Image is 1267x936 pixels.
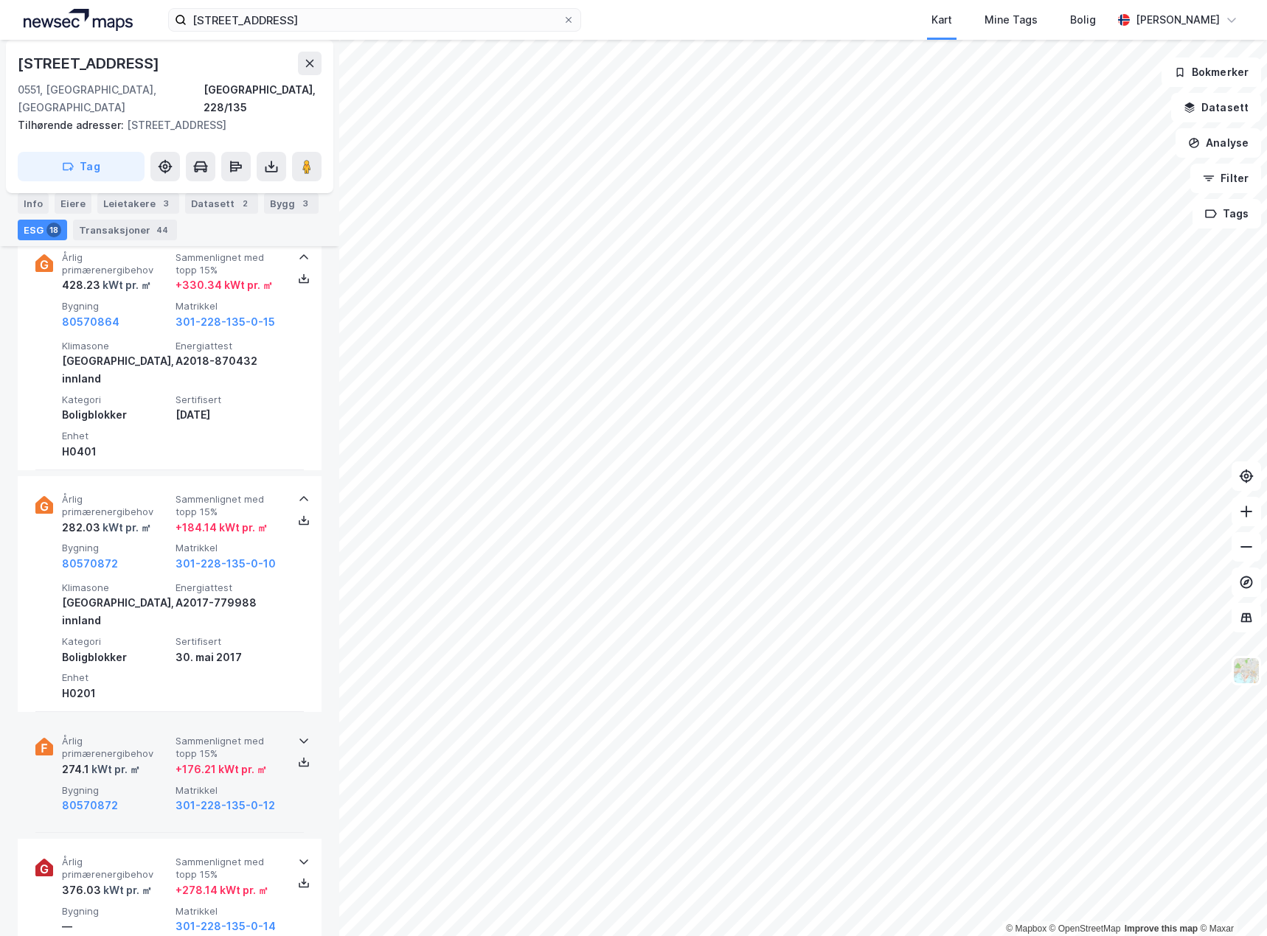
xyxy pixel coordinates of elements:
button: 301-228-135-0-14 [176,918,276,935]
span: Årlig primærenergibehov [62,251,170,277]
div: [STREET_ADDRESS] [18,116,310,134]
div: 0551, [GEOGRAPHIC_DATA], [GEOGRAPHIC_DATA] [18,81,204,116]
img: logo.a4113a55bc3d86da70a041830d287a7e.svg [24,9,133,31]
img: Z [1232,657,1260,685]
span: Matrikkel [176,905,283,918]
div: [GEOGRAPHIC_DATA], innland [62,352,170,388]
div: Info [18,193,49,214]
span: Matrikkel [176,542,283,554]
span: Bygning [62,784,170,797]
div: Bygg [264,193,319,214]
button: Tags [1193,199,1261,228]
span: Energiattest [176,340,283,352]
button: 301-228-135-0-15 [176,313,275,331]
span: Klimasone [62,581,170,594]
div: 3 [159,196,173,211]
div: Transaksjoner [73,220,177,240]
button: 301-228-135-0-12 [176,797,275,814]
div: A2018-870432 [176,352,283,370]
span: Sammenlignet med topp 15% [176,493,283,519]
span: Kategori [62,635,170,648]
a: Improve this map [1125,923,1198,934]
span: Matrikkel [176,784,283,797]
div: — [62,918,170,935]
div: 30. mai 2017 [176,649,283,666]
span: Sammenlignet med topp 15% [176,856,283,881]
div: Boligblokker [62,406,170,424]
button: Analyse [1176,128,1261,158]
div: kWt pr. ㎡ [100,519,151,537]
span: Årlig primærenergibehov [62,735,170,761]
span: Sammenlignet med topp 15% [176,735,283,761]
span: Klimasone [62,340,170,352]
div: 282.03 [62,519,151,537]
div: 44 [153,223,171,237]
div: Leietakere [97,193,179,214]
div: 376.03 [62,881,152,899]
div: + 278.14 kWt pr. ㎡ [176,881,268,899]
input: Søk på adresse, matrikkel, gårdeiere, leietakere eller personer [187,9,563,31]
span: Sertifisert [176,394,283,406]
div: Datasett [185,193,258,214]
div: Boligblokker [62,649,170,666]
div: 18 [46,223,61,237]
div: Kontrollprogram for chat [1193,865,1267,936]
button: 301-228-135-0-10 [176,555,276,573]
span: Enhet [62,430,170,442]
div: + 330.34 kWt pr. ㎡ [176,276,273,294]
div: Bolig [1070,11,1096,29]
div: [DATE] [176,406,283,424]
button: 80570864 [62,313,119,331]
div: ESG [18,220,67,240]
span: Bygning [62,905,170,918]
button: Bokmerker [1162,57,1261,87]
div: A2017-779988 [176,594,283,612]
iframe: Chat Widget [1193,865,1267,936]
button: Filter [1190,164,1261,193]
button: Datasett [1171,93,1261,122]
span: Matrikkel [176,300,283,312]
span: Enhet [62,671,170,684]
div: kWt pr. ㎡ [89,761,140,778]
span: Bygning [62,300,170,312]
div: 3 [298,196,313,211]
div: kWt pr. ㎡ [101,881,152,899]
span: Tilhørende adresser: [18,119,127,131]
span: Energiattest [176,581,283,594]
div: H0201 [62,685,170,702]
span: Kategori [62,394,170,406]
div: Mine Tags [985,11,1038,29]
div: 2 [237,196,252,211]
a: OpenStreetMap [1049,923,1121,934]
span: Årlig primærenergibehov [62,856,170,881]
div: Eiere [55,193,91,214]
div: [GEOGRAPHIC_DATA], 228/135 [204,81,322,116]
div: + 184.14 kWt pr. ㎡ [176,519,268,537]
div: Kart [931,11,952,29]
span: Bygning [62,542,170,554]
div: 428.23 [62,276,151,294]
div: kWt pr. ㎡ [100,276,151,294]
div: 274.1 [62,761,140,778]
div: [STREET_ADDRESS] [18,52,162,75]
span: Sertifisert [176,635,283,648]
div: [GEOGRAPHIC_DATA], innland [62,594,170,629]
div: H0401 [62,443,170,461]
div: [PERSON_NAME] [1136,11,1220,29]
button: 80570872 [62,797,118,814]
span: Sammenlignet med topp 15% [176,251,283,277]
button: Tag [18,152,145,181]
a: Mapbox [1006,923,1046,934]
button: 80570872 [62,555,118,573]
div: + 176.21 kWt pr. ㎡ [176,761,267,778]
span: Årlig primærenergibehov [62,493,170,519]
